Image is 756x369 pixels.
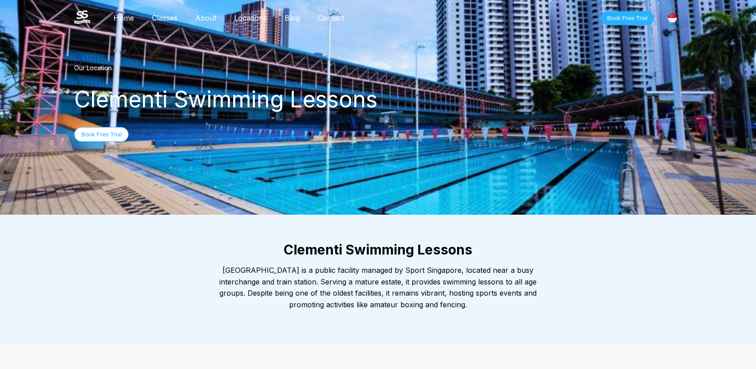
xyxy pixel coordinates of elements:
[74,86,682,113] div: Clementi Swimming Lessons
[74,127,129,142] button: Book Free Trial
[143,13,186,22] a: Classes
[74,64,682,72] div: Our Location
[668,13,677,22] img: Singapore
[186,13,225,22] a: About
[225,13,276,22] a: Locations
[276,13,309,22] a: Blog
[309,13,353,22] a: Contact
[663,8,682,27] div: [GEOGRAPHIC_DATA]
[74,10,90,24] img: The Swim Starter Logo
[56,242,700,258] h2: Clementi Swimming Lessons
[105,13,143,22] a: Home
[601,11,654,25] button: Book Free Trial
[217,265,539,310] div: [GEOGRAPHIC_DATA] is a public facility managed by Sport Singapore, located near a busy interchang...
